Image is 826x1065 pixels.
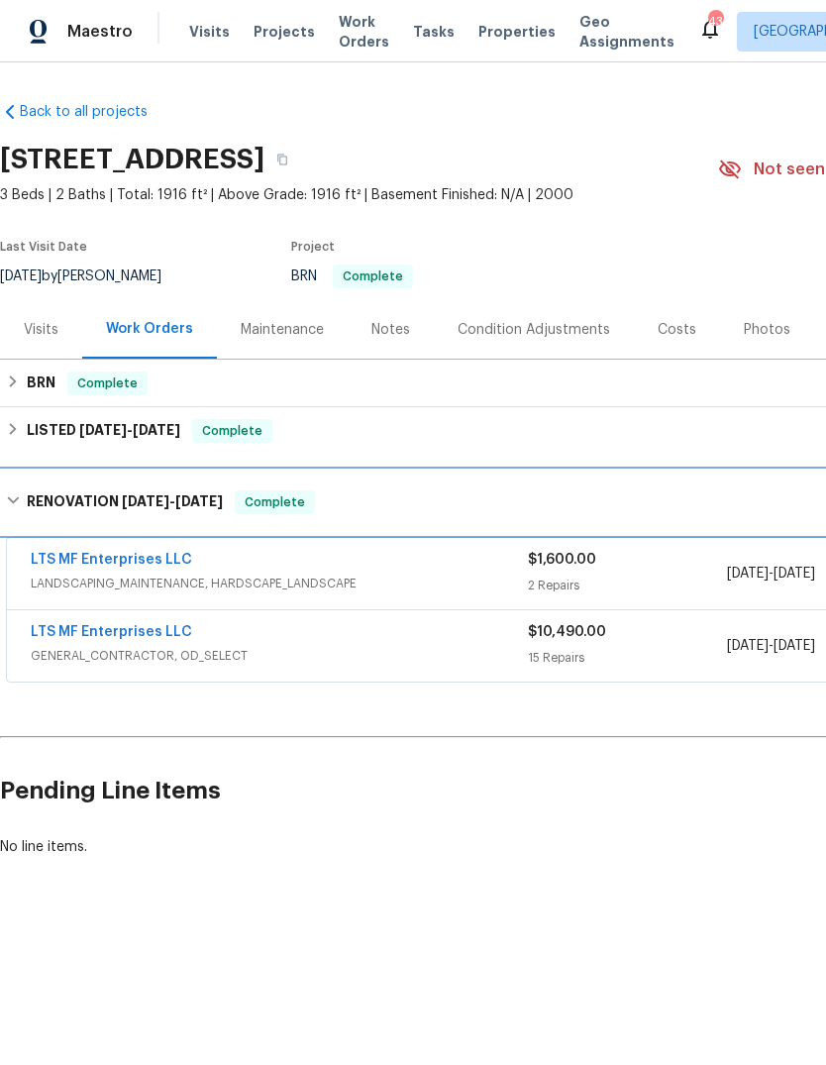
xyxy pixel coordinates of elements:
span: [DATE] [175,494,223,508]
div: Maintenance [241,320,324,340]
div: Photos [744,320,790,340]
div: 15 Repairs [528,648,727,668]
span: [DATE] [727,567,769,581]
span: BRN [291,269,413,283]
span: Visits [189,22,230,42]
button: Copy Address [264,142,300,177]
span: Complete [194,421,270,441]
span: Work Orders [339,12,389,52]
a: LTS MF Enterprises LLC [31,553,192,567]
span: [DATE] [79,423,127,437]
span: - [122,494,223,508]
span: LANDSCAPING_MAINTENANCE, HARDSCAPE_LANDSCAPE [31,574,528,593]
span: - [79,423,180,437]
a: LTS MF Enterprises LLC [31,625,192,639]
span: [DATE] [133,423,180,437]
div: Notes [371,320,410,340]
div: Work Orders [106,319,193,339]
span: Maestro [67,22,133,42]
div: Condition Adjustments [458,320,610,340]
span: - [727,636,815,656]
div: 2 Repairs [528,576,727,595]
span: Tasks [413,25,455,39]
span: Complete [237,492,313,512]
span: [DATE] [122,494,169,508]
div: 43 [708,12,722,32]
span: $10,490.00 [528,625,606,639]
span: [DATE] [774,639,815,653]
span: Project [291,241,335,253]
span: Projects [254,22,315,42]
span: $1,600.00 [528,553,596,567]
span: GENERAL_CONTRACTOR, OD_SELECT [31,646,528,666]
h6: BRN [27,372,55,395]
span: Properties [478,22,556,42]
span: [DATE] [727,639,769,653]
span: [DATE] [774,567,815,581]
div: Visits [24,320,58,340]
span: Geo Assignments [579,12,674,52]
div: Costs [658,320,696,340]
span: - [727,564,815,584]
h6: RENOVATION [27,490,223,514]
span: Complete [335,270,411,282]
span: Complete [69,373,146,393]
h6: LISTED [27,419,180,443]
